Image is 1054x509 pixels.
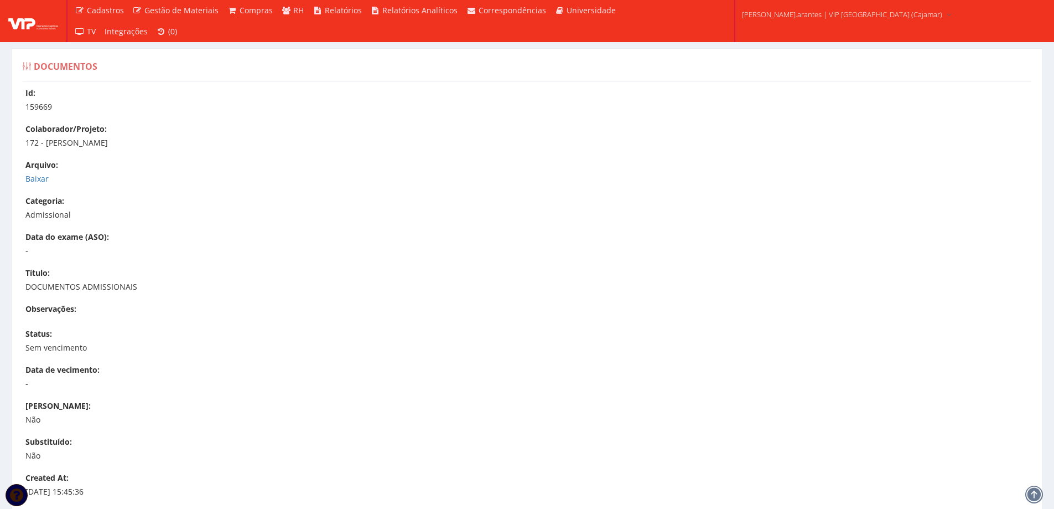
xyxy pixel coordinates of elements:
[25,364,100,376] label: Data de vecimento:
[25,378,1040,389] p: -
[25,209,1040,220] p: Admissional
[25,400,91,412] label: [PERSON_NAME]:
[25,304,76,315] label: Observações:
[25,245,1040,256] p: -
[25,436,72,448] label: Substituído:
[70,21,100,42] a: TV
[168,26,177,37] span: (0)
[152,21,182,42] a: (0)
[8,13,58,29] img: logo
[25,137,1040,148] p: 172 - [PERSON_NAME]
[25,124,107,135] label: Colaborador/Projeto:
[34,60,97,73] span: Documentos
[144,5,219,16] span: Gestão de Materiais
[25,472,69,484] label: Created At:
[25,232,109,243] label: Data do exame (ASO):
[25,173,49,184] a: Baixar
[25,101,1040,112] p: 159669
[25,268,50,279] label: Título:
[105,26,148,37] span: Integrações
[25,160,58,171] label: Arquivo:
[25,281,1040,292] p: DOCUMENTOS ADMISSIONAIS
[25,196,64,207] label: Categoria:
[742,9,942,20] span: [PERSON_NAME].arantes | VIP [GEOGRAPHIC_DATA] (Cajamar)
[240,5,273,16] span: Compras
[87,5,124,16] span: Cadastros
[325,5,362,16] span: Relatórios
[87,26,96,37] span: TV
[479,5,546,16] span: Correspondências
[382,5,458,16] span: Relatórios Analíticos
[100,21,152,42] a: Integrações
[25,88,35,99] label: Id:
[25,450,1040,461] p: Não
[25,486,1040,497] p: [DATE] 15:45:36
[567,5,616,16] span: Universidade
[25,414,1040,425] p: Não
[293,5,304,16] span: RH
[25,328,52,340] label: Status:
[25,342,1040,353] p: Sem vencimento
